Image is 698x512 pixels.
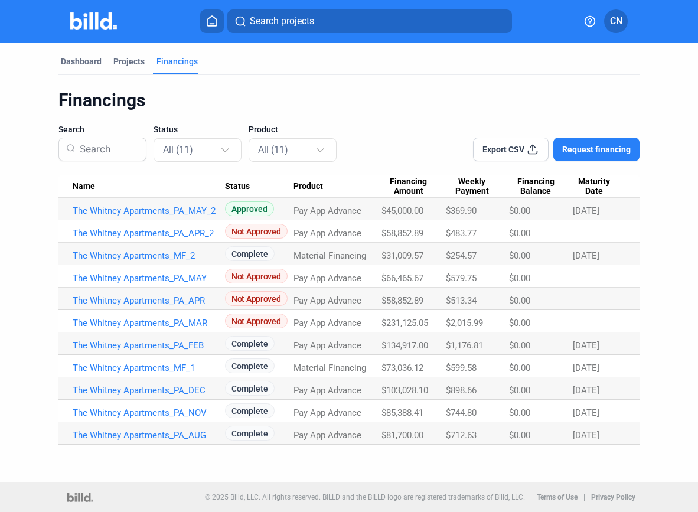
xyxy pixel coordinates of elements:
[293,363,366,373] span: Material Financing
[446,177,509,197] div: Weekly Payment
[610,14,622,28] span: CN
[446,273,477,283] span: $579.75
[73,228,225,239] a: The Whitney Apartments_PA_APR_2
[573,407,599,418] span: [DATE]
[381,228,423,239] span: $58,852.89
[604,9,628,33] button: CN
[258,144,288,155] mat-select-trigger: All (11)
[250,14,314,28] span: Search projects
[73,385,225,396] a: The Whitney Apartments_PA_DEC
[381,177,446,197] div: Financing Amount
[381,318,428,328] span: $231,125.05
[573,177,614,197] span: Maturity Date
[293,181,381,192] div: Product
[573,250,599,261] span: [DATE]
[225,314,287,328] span: Not Approved
[381,206,423,216] span: $45,000.00
[293,407,361,418] span: Pay App Advance
[293,340,361,351] span: Pay App Advance
[58,123,84,135] span: Search
[73,206,225,216] a: The Whitney Apartments_PA_MAY_2
[446,228,477,239] span: $483.77
[156,56,198,67] div: Financings
[205,493,525,501] p: © 2025 Billd, LLC. All rights reserved. BILLD and the BILLD logo are registered trademarks of Bil...
[73,318,225,328] a: The Whitney Apartments_PA_MAR
[509,340,530,351] span: $0.00
[73,363,225,373] a: The Whitney Apartments_MF_1
[75,134,139,165] input: Search
[293,181,323,192] span: Product
[381,177,435,197] span: Financing Amount
[154,123,178,135] span: Status
[225,201,274,216] span: Approved
[509,430,530,441] span: $0.00
[553,138,640,161] button: Request financing
[293,318,361,328] span: Pay App Advance
[381,363,423,373] span: $73,036.12
[509,363,530,373] span: $0.00
[509,385,530,396] span: $0.00
[73,407,225,418] a: The Whitney Apartments_PA_NOV
[446,407,477,418] span: $744.80
[73,181,95,192] span: Name
[537,493,578,501] b: Terms of Use
[509,228,530,239] span: $0.00
[293,250,366,261] span: Material Financing
[225,246,275,261] span: Complete
[591,493,635,501] b: Privacy Policy
[509,177,573,197] div: Financing Balance
[381,407,423,418] span: $85,388.41
[509,250,530,261] span: $0.00
[381,250,423,261] span: $31,009.57
[573,363,599,373] span: [DATE]
[293,430,361,441] span: Pay App Advance
[381,295,423,306] span: $58,852.89
[381,430,423,441] span: $81,700.00
[225,381,275,396] span: Complete
[473,138,549,161] button: Export CSV
[225,269,287,283] span: Not Approved
[446,295,477,306] span: $513.34
[293,206,361,216] span: Pay App Advance
[225,358,275,373] span: Complete
[381,273,423,283] span: $66,465.67
[163,144,193,155] mat-select-trigger: All (11)
[446,206,477,216] span: $369.90
[225,181,293,192] div: Status
[58,89,640,112] div: Financings
[225,181,250,192] span: Status
[67,493,93,502] img: logo
[293,273,361,283] span: Pay App Advance
[249,123,278,135] span: Product
[562,144,631,155] span: Request financing
[225,336,275,351] span: Complete
[225,403,275,418] span: Complete
[509,273,530,283] span: $0.00
[225,426,275,441] span: Complete
[225,224,287,239] span: Not Approved
[509,206,530,216] span: $0.00
[113,56,145,67] div: Projects
[509,295,530,306] span: $0.00
[446,340,483,351] span: $1,176.81
[446,250,477,261] span: $254.57
[446,363,477,373] span: $599.58
[70,12,117,30] img: Billd Company Logo
[293,295,361,306] span: Pay App Advance
[573,430,599,441] span: [DATE]
[73,250,225,261] a: The Whitney Apartments_MF_2
[381,340,428,351] span: $134,917.00
[73,430,225,441] a: The Whitney Apartments_PA_AUG
[446,318,483,328] span: $2,015.99
[509,318,530,328] span: $0.00
[293,385,361,396] span: Pay App Advance
[61,56,102,67] div: Dashboard
[73,340,225,351] a: The Whitney Apartments_PA_FEB
[583,493,585,501] p: |
[573,385,599,396] span: [DATE]
[227,9,512,33] button: Search projects
[446,177,498,197] span: Weekly Payment
[509,407,530,418] span: $0.00
[573,177,625,197] div: Maturity Date
[225,291,287,306] span: Not Approved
